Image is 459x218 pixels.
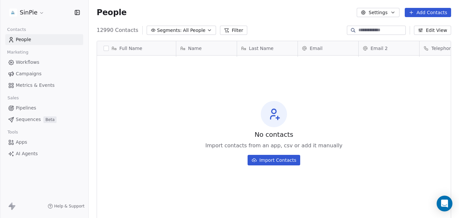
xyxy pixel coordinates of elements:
a: Apps [5,137,83,148]
img: Logo%20SinPie.jpg [9,9,17,16]
span: Tools [5,127,21,137]
span: Email 2 [371,45,388,52]
button: Filter [220,26,247,35]
a: Metrics & Events [5,80,83,91]
div: Last Name [237,41,298,55]
span: Help & Support [54,204,85,209]
button: Edit View [414,26,451,35]
span: SinPie [20,8,37,17]
span: Sequences [16,116,41,123]
span: Beta [43,116,57,123]
span: Name [188,45,202,52]
span: Apps [16,139,27,146]
span: AI Agents [16,150,38,157]
div: Full Name [97,41,176,55]
div: Open Intercom Messenger [437,196,452,211]
a: AI Agents [5,148,83,159]
div: Email 2 [359,41,419,55]
span: Segments: [157,27,182,34]
span: Contacts [4,25,29,35]
span: Pipelines [16,105,36,111]
span: People [16,36,31,43]
span: Sales [5,93,22,103]
span: All People [183,27,205,34]
span: 12990 Contacts [97,26,138,34]
span: Full Name [119,45,142,52]
span: Marketing [4,47,31,57]
div: Name [176,41,237,55]
span: Metrics & Events [16,82,55,89]
div: grid [97,56,176,217]
span: No contacts [254,130,293,139]
span: Campaigns [16,70,41,77]
button: Settings [357,8,399,17]
button: SinPie [8,7,46,18]
span: Telephone [431,45,455,52]
span: Import contacts from an app, csv or add it manually [205,142,342,150]
a: Import Contacts [248,152,301,165]
span: Workflows [16,59,39,66]
span: People [97,8,127,17]
a: People [5,34,83,45]
a: Help & Support [48,204,85,209]
span: Email [310,45,323,52]
button: Import Contacts [248,155,301,165]
a: Pipelines [5,103,83,113]
span: Last Name [249,45,274,52]
a: SequencesBeta [5,114,83,125]
button: Add Contacts [405,8,451,17]
div: Email [298,41,358,55]
a: Campaigns [5,68,83,79]
a: Workflows [5,57,83,68]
